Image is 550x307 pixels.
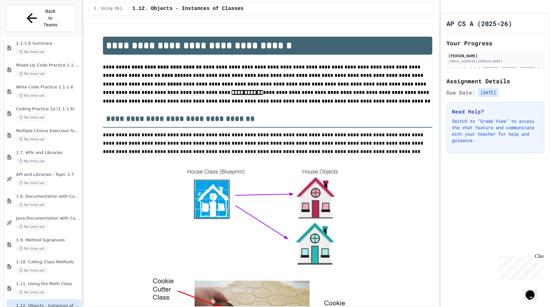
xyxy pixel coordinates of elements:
[16,63,80,68] span: Mixed Up Code Practice 1.1-1.6
[16,267,48,274] span: No time set
[448,59,542,64] div: [EMAIL_ADDRESS][DOMAIN_NAME]
[446,89,475,96] span: Due Date:
[94,6,125,11] span: 1. Using Objects and Methods
[16,150,80,156] span: 1.7. APIs and Libraries
[448,53,542,59] div: [PERSON_NAME]
[16,106,80,112] span: Coding Practice 1a (1.1-1.6)
[452,108,539,115] h3: Need Help?
[6,5,76,32] button: Back to Teams
[452,118,539,144] p: Switch to "Grade View" to access the chat feature and communicate with your teacher for help and ...
[16,136,48,142] span: No time set
[127,6,130,11] span: /
[16,158,48,164] span: No time set
[16,194,80,199] span: 1.8. Documentation with Comments and Preconditions
[43,8,58,28] span: Back to Teams
[16,93,48,99] span: No time set
[16,216,80,221] span: Java Documentation with Comments - Topic 1.8
[16,71,48,77] span: No time set
[16,281,80,287] span: 1.11. Using the Math Class
[16,259,80,265] span: 1.10. Calling Class Methods
[497,253,544,281] iframe: chat widget
[446,77,544,86] h2: Assignment Details
[16,238,80,243] span: 1.9. Method Signatures
[523,281,544,301] iframe: chat widget
[16,172,80,177] span: API and Libraries - Topic 1.7
[16,224,48,230] span: No time set
[16,49,48,55] span: No time set
[446,19,512,28] h1: AP CS A (2025-26)
[16,85,80,90] span: Write Code Practice 1.1-1.6
[16,41,80,46] span: 1.1-1.6 Summary
[478,88,499,97] span: [DATE]
[16,289,48,295] span: No time set
[16,202,48,208] span: No time set
[446,39,544,48] h2: Your Progress
[3,3,44,41] div: Chat with us now!Close
[133,5,244,13] span: 1.12. Objects - Instances of Classes
[16,114,48,121] span: No time set
[16,246,48,252] span: No time set
[16,180,48,186] span: No time set
[16,128,80,134] span: Multiple Choice Exercises for Unit 1a (1.1-1.6)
